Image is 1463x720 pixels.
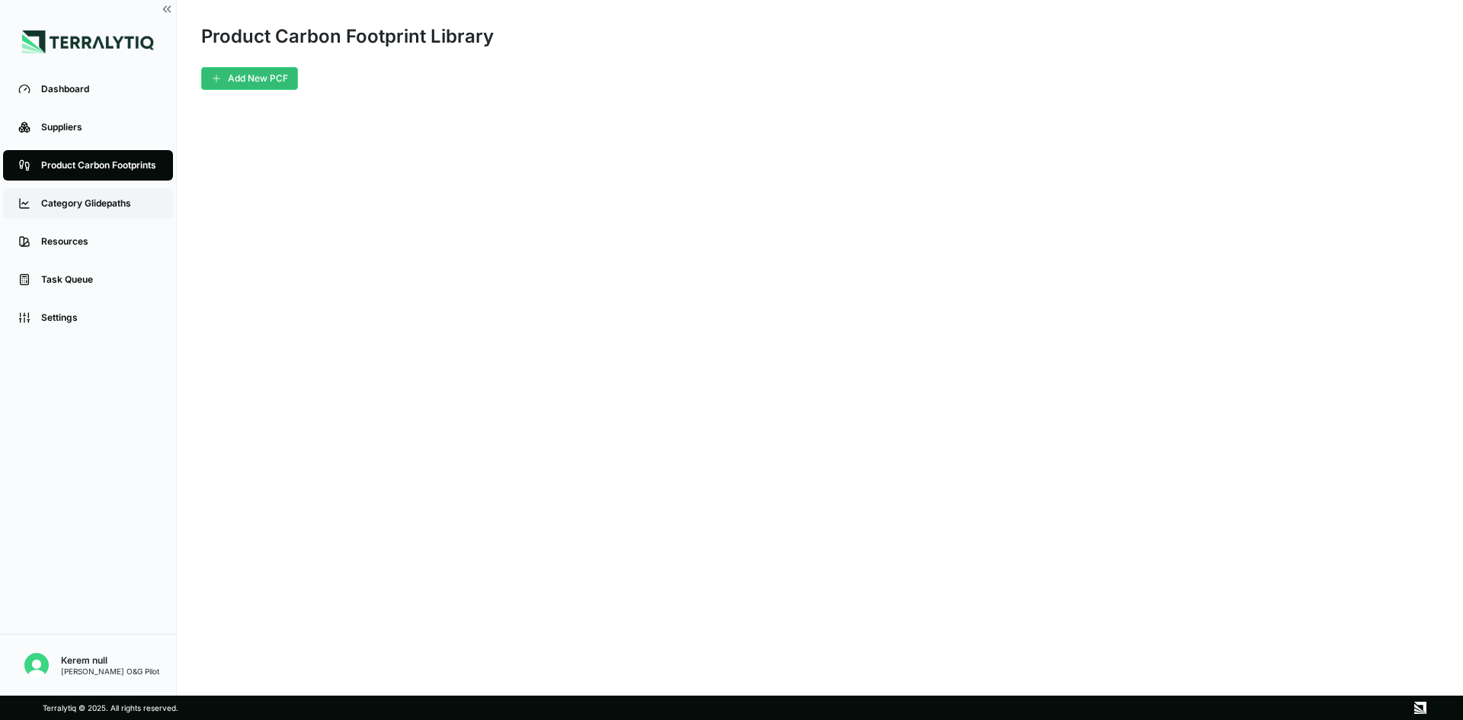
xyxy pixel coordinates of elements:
[41,83,158,95] div: Dashboard
[41,274,158,286] div: Task Queue
[41,235,158,248] div: Resources
[61,654,159,667] div: Kerem null
[24,653,49,677] img: Kerem
[18,647,55,683] button: Open user button
[41,121,158,133] div: Suppliers
[41,312,158,324] div: Settings
[201,24,494,49] div: Product Carbon Footprint Library
[61,667,159,676] div: [PERSON_NAME] O&G Pilot
[22,30,154,53] img: Logo
[41,197,158,210] div: Category Glidepaths
[41,159,158,171] div: Product Carbon Footprints
[201,67,298,90] button: Add New PCF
